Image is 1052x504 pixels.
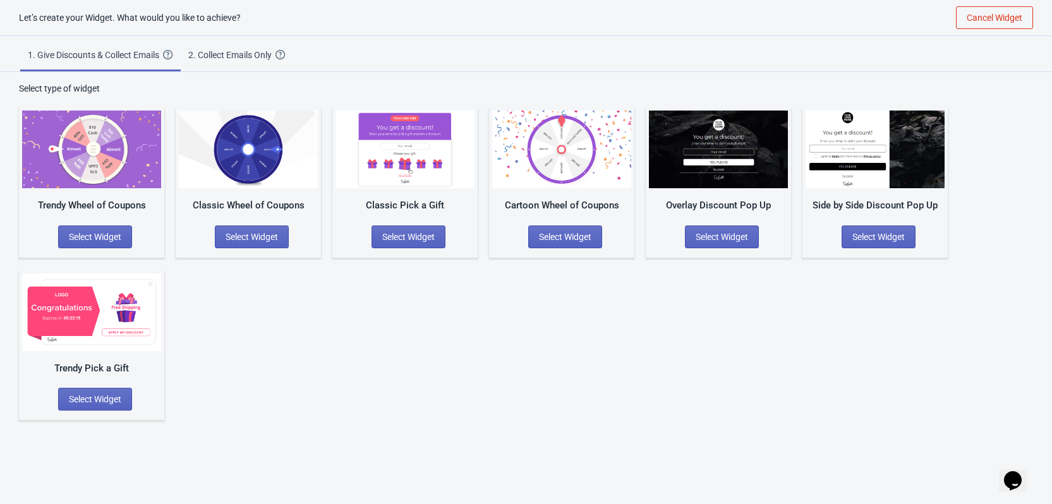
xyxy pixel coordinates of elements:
img: cartoon_game.jpg [492,111,631,188]
button: Select Widget [58,225,132,248]
img: regular_popup.jpg [806,111,945,188]
button: Cancel Widget [956,6,1033,29]
span: Cancel Widget [967,13,1022,23]
img: gift_game.jpg [336,111,475,188]
div: Overlay Discount Pop Up [649,198,788,213]
button: Select Widget [372,225,445,248]
div: Classic Wheel of Coupons [179,198,318,213]
div: Trendy Pick a Gift [22,361,161,376]
img: gift_game_v2.jpg [22,273,161,351]
iframe: chat widget [999,453,1039,491]
img: trendy_game.png [22,111,161,188]
button: Select Widget [685,225,759,248]
button: Select Widget [215,225,289,248]
img: classic_game.jpg [179,111,318,188]
button: Select Widget [842,225,916,248]
button: Select Widget [528,225,602,248]
span: Select Widget [382,232,435,242]
span: Select Widget [69,232,121,242]
img: full_screen_popup.jpg [649,111,788,188]
span: Select Widget [226,232,278,242]
div: Trendy Wheel of Coupons [22,198,161,213]
div: Cartoon Wheel of Coupons [492,198,631,213]
span: Select Widget [69,394,121,404]
div: Classic Pick a Gift [336,198,475,213]
div: 1. Give Discounts & Collect Emails [28,49,163,61]
div: 2. Collect Emails Only [188,49,275,61]
span: Select Widget [852,232,905,242]
button: Select Widget [58,388,132,411]
div: Side by Side Discount Pop Up [806,198,945,213]
div: Select type of widget [19,82,1033,95]
span: Select Widget [696,232,748,242]
span: Select Widget [539,232,591,242]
